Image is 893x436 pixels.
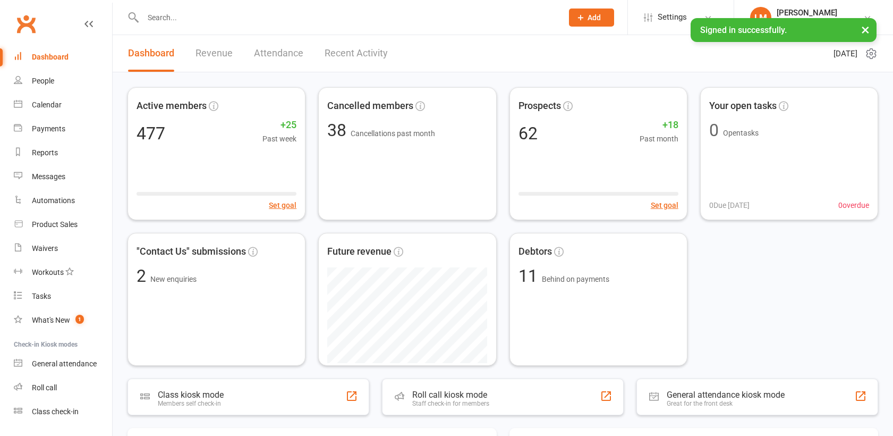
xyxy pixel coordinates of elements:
[269,199,296,211] button: Set goal
[14,237,112,261] a: Waivers
[700,25,787,35] span: Signed in successfully.
[137,98,207,114] span: Active members
[658,5,687,29] span: Settings
[412,400,489,407] div: Staff check-in for members
[32,100,62,109] div: Calendar
[14,308,112,332] a: What's New1
[14,284,112,308] a: Tasks
[128,35,174,72] a: Dashboard
[777,18,851,27] div: Training Grounds Gym
[14,352,112,376] a: General attendance kiosk mode
[750,7,771,28] div: LM
[723,129,759,137] span: Open tasks
[32,172,65,181] div: Messages
[351,129,435,138] span: Cancellations past month
[709,122,719,139] div: 0
[32,220,78,229] div: Product Sales
[14,93,112,117] a: Calendar
[834,47,857,60] span: [DATE]
[667,390,785,400] div: General attendance kiosk mode
[667,400,785,407] div: Great for the front desk
[32,268,64,276] div: Workouts
[32,148,58,157] div: Reports
[32,292,51,300] div: Tasks
[262,133,296,145] span: Past week
[32,77,54,85] div: People
[32,316,70,324] div: What's New
[14,213,112,237] a: Product Sales
[262,118,296,133] span: +25
[640,133,678,145] span: Past month
[518,125,538,142] div: 62
[158,390,224,400] div: Class kiosk mode
[651,199,678,211] button: Set goal
[856,18,875,41] button: ×
[14,117,112,141] a: Payments
[137,266,150,286] span: 2
[32,124,65,133] div: Payments
[137,125,165,142] div: 477
[32,407,79,416] div: Class check-in
[32,383,57,392] div: Roll call
[14,189,112,213] a: Automations
[14,376,112,400] a: Roll call
[838,199,869,211] span: 0 overdue
[14,141,112,165] a: Reports
[709,199,750,211] span: 0 Due [DATE]
[14,261,112,284] a: Workouts
[518,98,561,114] span: Prospects
[14,45,112,69] a: Dashboard
[327,120,351,140] span: 38
[777,8,851,18] div: [PERSON_NAME]
[327,244,392,259] span: Future revenue
[13,11,39,37] a: Clubworx
[140,10,555,25] input: Search...
[32,244,58,253] div: Waivers
[32,53,69,61] div: Dashboard
[195,35,233,72] a: Revenue
[14,165,112,189] a: Messages
[569,9,614,27] button: Add
[412,390,489,400] div: Roll call kiosk mode
[327,98,413,114] span: Cancelled members
[32,359,97,368] div: General attendance
[14,69,112,93] a: People
[254,35,303,72] a: Attendance
[150,275,197,283] span: New enquiries
[158,400,224,407] div: Members self check-in
[325,35,388,72] a: Recent Activity
[518,244,552,259] span: Debtors
[709,98,777,114] span: Your open tasks
[542,275,609,283] span: Behind on payments
[32,196,75,205] div: Automations
[588,13,601,22] span: Add
[75,315,84,324] span: 1
[518,266,542,286] span: 11
[14,400,112,424] a: Class kiosk mode
[137,244,246,259] span: "Contact Us" submissions
[640,118,678,133] span: +18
